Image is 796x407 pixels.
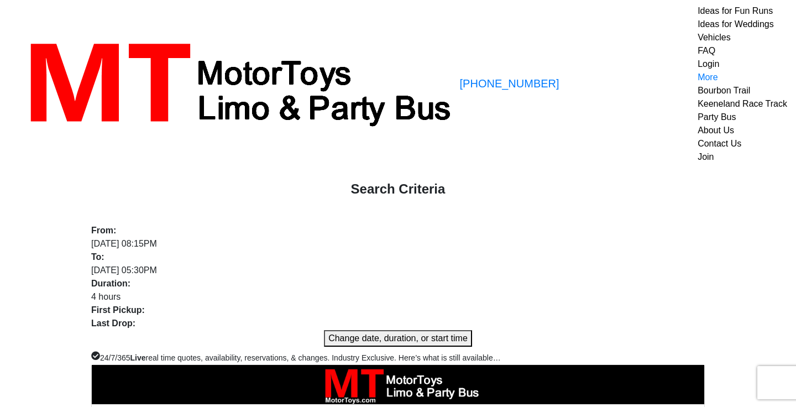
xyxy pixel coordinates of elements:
span: Industry Exclusive. Here’s what is still available… [332,353,501,362]
b: To: [91,252,104,262]
b: Last Drop: [91,319,135,328]
span: 24/7/365 real time quotes, availability, reservations, & changes. [100,353,329,362]
h4: Search Criteria [91,181,705,197]
a: Login [698,59,719,69]
div: [DATE] 08:15PM [91,237,705,251]
a: Join [698,152,714,161]
a: More [698,72,718,82]
img: MotorToys Logo [9,33,457,135]
div: [DATE] 05:30PM [91,264,705,277]
button: Change date, duration, or start time [324,330,472,347]
b: Live [130,353,146,362]
a: Keeneland Race Track [698,99,787,108]
span: Change date, duration, or start time [328,333,468,343]
b: From: [91,226,116,235]
b: First Pickup: [91,305,145,315]
a: [PHONE_NUMBER] [460,77,559,89]
a: Contact Us [698,139,741,148]
a: About Us [698,126,734,135]
b: Duration: [91,279,130,288]
a: Vehicles [698,33,731,42]
img: box_logo_brand.jpeg [315,365,481,405]
a: Ideas for Fun Runs [698,6,773,15]
a: Ideas for Weddings [698,19,774,29]
div: 4 hours [91,290,705,304]
a: FAQ [698,46,715,55]
a: Bourbon Trail [698,86,750,95]
a: Party Bus [698,112,736,122]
